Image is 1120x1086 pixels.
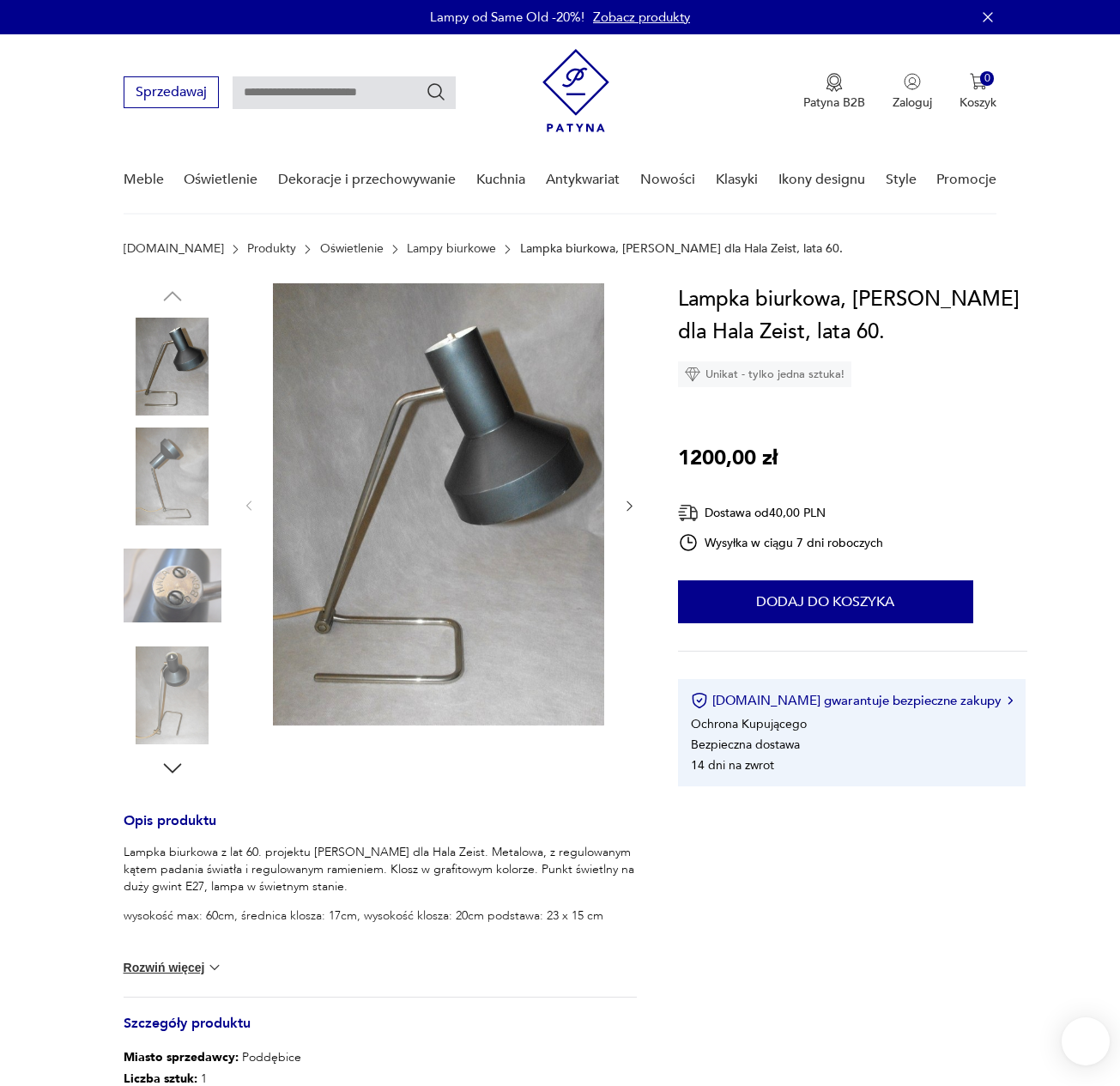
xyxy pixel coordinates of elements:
[593,9,690,26] a: Zobacz produkty
[691,737,800,753] li: Bezpieczna dostawa
[124,537,221,634] img: Zdjęcie produktu Lampka biurkowa, J. Hoogervorst dla Hala Zeist, lata 60.
[124,242,224,256] a: [DOMAIN_NAME]
[678,361,851,387] div: Unikat - tylko jedna sztuka!
[542,49,609,132] img: Patyna - sklep z meblami i dekoracjami vintage
[124,1049,239,1065] b: Miasto sprzedawcy :
[685,367,700,382] img: Ikona diamentu
[247,242,296,256] a: Produkty
[893,94,932,111] p: Zaloguj
[476,147,525,213] a: Kuchnia
[886,147,917,213] a: Style
[278,147,456,213] a: Dekoracje i przechowywanie
[678,502,884,524] div: Dostawa od 40,00 PLN
[893,73,932,111] button: Zaloguj
[206,959,223,976] img: chevron down
[124,1047,301,1068] p: Poddębice
[426,82,446,102] button: Szukaj
[691,692,708,709] img: Ikona certyfikatu
[124,646,221,744] img: Zdjęcie produktu Lampka biurkowa, J. Hoogervorst dla Hala Zeist, lata 60.
[691,716,807,732] li: Ochrona Kupującego
[124,844,637,895] p: Lampka biurkowa z lat 60. projektu [PERSON_NAME] dla Hala Zeist. Metalowa, z regulowanym kątem pa...
[904,73,921,90] img: Ikonka użytkownika
[124,816,637,844] h3: Opis produktu
[960,73,996,111] button: 0Koszyk
[640,147,695,213] a: Nowości
[678,502,699,524] img: Ikona dostawy
[124,907,637,925] p: wysokość max: 60cm, średnica klosza: 17cm, wysokość klosza: 20cm podstawa: 23 x 15 cm
[520,242,843,256] p: Lampka biurkowa, [PERSON_NAME] dla Hala Zeist, lata 60.
[124,428,221,525] img: Zdjęcie produktu Lampka biurkowa, J. Hoogervorst dla Hala Zeist, lata 60.
[124,76,219,108] button: Sprzedawaj
[803,73,865,111] a: Ikona medaluPatyna B2B
[691,757,774,774] li: 14 dni na zwrot
[970,73,987,90] img: Ikona koszyka
[678,580,973,623] button: Dodaj do koszyka
[124,1018,637,1047] h3: Szczegóły produktu
[803,73,865,111] button: Patyna B2B
[1008,696,1013,705] img: Ikona strzałki w prawo
[1062,1017,1110,1065] iframe: Smartsupp widget button
[980,71,995,86] div: 0
[184,147,257,213] a: Oświetlenie
[124,959,223,976] button: Rozwiń więcej
[124,318,221,416] img: Zdjęcie produktu Lampka biurkowa, J. Hoogervorst dla Hala Zeist, lata 60.
[826,73,843,92] img: Ikona medalu
[778,147,865,213] a: Ikony designu
[691,692,1013,709] button: [DOMAIN_NAME] gwarantuje bezpieczne zakupy
[678,442,778,475] p: 1200,00 zł
[678,532,884,553] div: Wysyłka w ciągu 7 dni roboczych
[936,147,996,213] a: Promocje
[320,242,384,256] a: Oświetlenie
[124,147,164,213] a: Meble
[803,94,865,111] p: Patyna B2B
[716,147,758,213] a: Klasyki
[124,88,219,100] a: Sprzedawaj
[430,9,584,26] p: Lampy od Same Old -20%!
[546,147,620,213] a: Antykwariat
[273,283,604,725] img: Zdjęcie produktu Lampka biurkowa, J. Hoogervorst dla Hala Zeist, lata 60.
[960,94,996,111] p: Koszyk
[407,242,496,256] a: Lampy biurkowe
[678,283,1027,349] h1: Lampka biurkowa, [PERSON_NAME] dla Hala Zeist, lata 60.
